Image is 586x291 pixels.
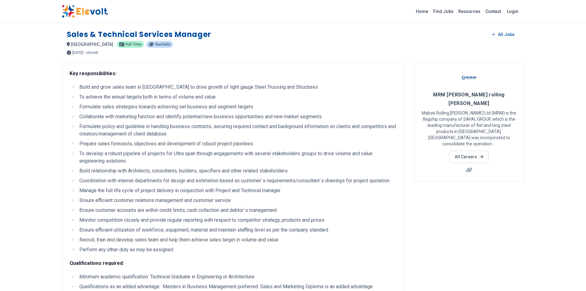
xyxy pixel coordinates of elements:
a: All Jobs [488,30,519,39]
li: Collaborate with marketing function and identify potential/new business opportunities and new mar... [78,113,396,120]
a: Contact [483,6,503,16]
li: Coordination with internal departments for design and estimation based on customer`s requirements... [78,177,396,184]
iframe: Advertisement [414,189,524,275]
p: Mabati Rolling [PERSON_NAME] Ltd (MRM) is the flagship company of SAFAL GROUP, which is the leadi... [421,110,517,147]
span: [GEOGRAPHIC_DATA] [71,42,113,47]
li: Minimum academic qualification: Technical Graduate in Engineering or Architecture [78,273,396,281]
li: Ensure customer accounts are within credit limits, cash collection and debtor`s management [78,207,396,214]
li: Formulate policy and guideline in handling business contracts, securing required contact and back... [78,123,396,138]
li: Formulate sales strategies towards achieving set business and segment targets [78,103,396,111]
p: - closed [85,51,98,55]
a: Home [413,6,431,16]
a: Find Jobs [431,6,456,16]
li: To achieve the annual targets both in terms of volume and value [78,93,396,101]
li: Manage the full life cycle of project delivery in conjunction with Project and Technical manager [78,187,396,194]
a: All Careers [449,151,488,163]
span: bachelor [155,42,170,46]
li: Ensure efficient utilization of workforce, equipment, material and maintain staffing level as per... [78,226,396,234]
img: MRM Mabati rolling Mills [461,70,477,85]
li: Perform any other duty as may be assigned [78,246,396,253]
li: Recruit, train and develop sales team and help them achieve sales target in volume and value [78,236,396,244]
a: Login [503,5,522,18]
li: Qualifications as an added advantage: Masters in Business Management preferred. Sales and Marketi... [78,283,396,290]
li: Monitor competition closely and provide regular reporting with respect to competitor strategy, pr... [78,216,396,224]
h1: Sales & Technical Services Manager [67,30,211,39]
li: Build relationship with Architects, consultants, builders, specifiers and other related stakeholders [78,167,396,175]
li: Prepare sales forecasts, objectives and development of robust project pipelines [78,140,396,148]
li: Ensure efficient customer relations management and customer service [78,197,396,204]
span: [DATE] [72,51,83,55]
li: Build and grow sales team in [GEOGRAPHIC_DATA] to drive growth of light gauge Steel Trussing and ... [78,83,396,91]
img: Elevolt [62,5,108,18]
strong: Key responsibilities: [70,71,117,76]
strong: Qualifications required: [70,260,124,266]
a: Resources [456,6,483,16]
span: MRM [PERSON_NAME] rolling [PERSON_NAME] [433,92,504,106]
li: To develop a robust pipeline of projects for Ultra span through engagements with several stakehol... [78,150,396,165]
span: full-time [126,42,142,46]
